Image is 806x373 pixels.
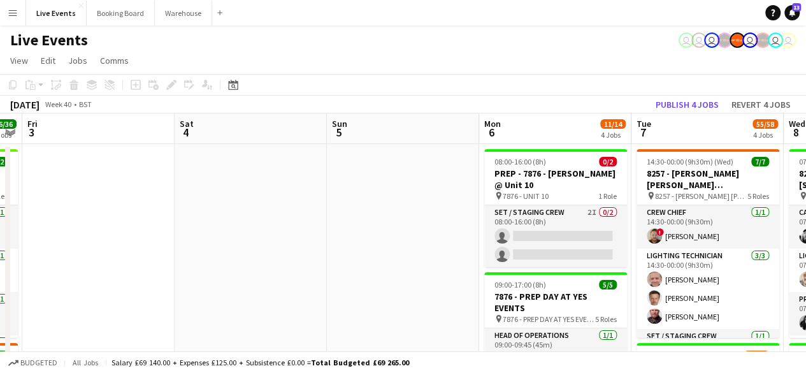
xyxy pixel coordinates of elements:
[792,3,801,11] span: 13
[10,31,88,50] h1: Live Events
[95,52,134,69] a: Comms
[5,52,33,69] a: View
[79,99,92,109] div: BST
[768,33,783,48] app-user-avatar: Technical Department
[311,358,409,367] span: Total Budgeted £69 265.00
[651,96,724,113] button: Publish 4 jobs
[63,52,92,69] a: Jobs
[155,1,212,26] button: Warehouse
[26,1,87,26] button: Live Events
[41,55,55,66] span: Edit
[20,358,57,367] span: Budgeted
[70,358,101,367] span: All jobs
[68,55,87,66] span: Jobs
[36,52,61,69] a: Edit
[726,96,796,113] button: Revert 4 jobs
[784,5,800,20] a: 13
[755,33,770,48] app-user-avatar: Production Managers
[10,98,40,111] div: [DATE]
[42,99,74,109] span: Week 40
[112,358,409,367] div: Salary £69 140.00 + Expenses £125.00 + Subsistence £0.00 =
[100,55,129,66] span: Comms
[742,33,758,48] app-user-avatar: Nadia Addada
[730,33,745,48] app-user-avatar: Alex Gill
[679,33,694,48] app-user-avatar: Eden Hopkins
[87,1,155,26] button: Booking Board
[691,33,707,48] app-user-avatar: Nadia Addada
[6,356,59,370] button: Budgeted
[781,33,796,48] app-user-avatar: Technical Department
[704,33,719,48] app-user-avatar: Ollie Rolfe
[10,55,28,66] span: View
[717,33,732,48] app-user-avatar: Production Managers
